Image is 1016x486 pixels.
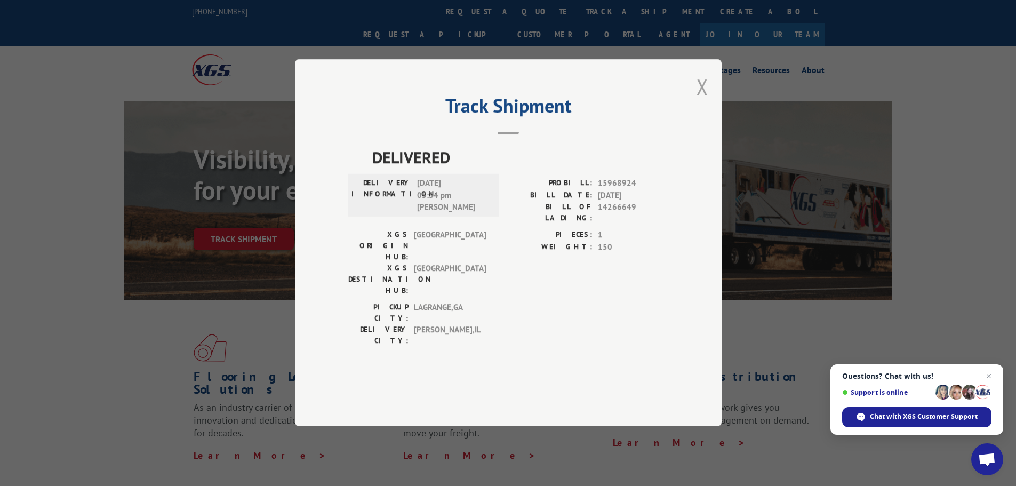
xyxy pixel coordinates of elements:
[348,263,409,297] label: XGS DESTINATION HUB:
[348,229,409,263] label: XGS ORIGIN HUB:
[508,202,593,224] label: BILL OF LADING:
[348,302,409,324] label: PICKUP CITY:
[598,229,668,242] span: 1
[508,229,593,242] label: PIECES:
[842,388,932,396] span: Support is online
[414,324,486,347] span: [PERSON_NAME] , IL
[414,229,486,263] span: [GEOGRAPHIC_DATA]
[870,412,978,421] span: Chat with XGS Customer Support
[348,98,668,118] h2: Track Shipment
[842,407,991,427] div: Chat with XGS Customer Support
[508,189,593,202] label: BILL DATE:
[417,178,489,214] span: [DATE] 05:34 pm [PERSON_NAME]
[697,73,708,101] button: Close modal
[414,302,486,324] span: LAGRANGE , GA
[842,372,991,380] span: Questions? Chat with us!
[351,178,412,214] label: DELIVERY INFORMATION:
[598,178,668,190] span: 15968924
[598,241,668,253] span: 150
[598,202,668,224] span: 14266649
[508,178,593,190] label: PROBILL:
[372,146,668,170] span: DELIVERED
[348,324,409,347] label: DELIVERY CITY:
[598,189,668,202] span: [DATE]
[971,443,1003,475] div: Open chat
[982,370,995,383] span: Close chat
[414,263,486,297] span: [GEOGRAPHIC_DATA]
[508,241,593,253] label: WEIGHT:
